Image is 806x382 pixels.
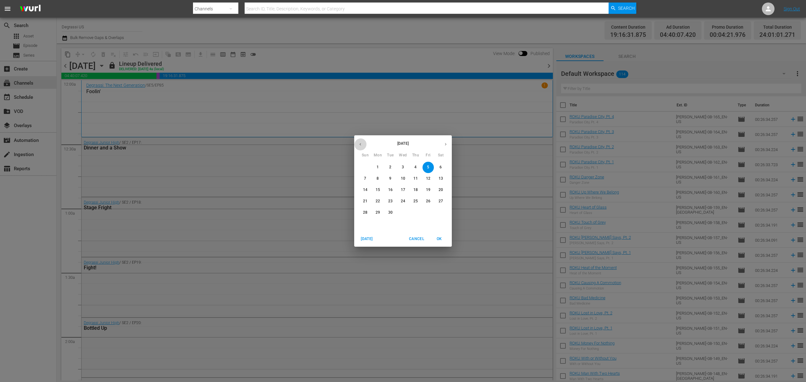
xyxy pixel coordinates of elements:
p: 5 [427,165,429,170]
p: 3 [402,165,404,170]
span: Sun [360,152,371,159]
p: 30 [388,210,393,215]
p: 25 [413,199,418,204]
p: 17 [401,187,405,193]
span: [DATE] [359,236,374,242]
button: 14 [360,184,371,196]
button: 2 [385,162,396,173]
p: 9 [389,176,391,181]
p: 24 [401,199,405,204]
button: 25 [410,196,421,207]
button: 11 [410,173,421,184]
p: 18 [413,187,418,193]
button: 10 [397,173,409,184]
span: Thu [410,152,421,159]
p: 16 [388,187,393,193]
button: 24 [397,196,409,207]
button: 7 [360,173,371,184]
p: 22 [376,199,380,204]
button: 22 [372,196,383,207]
button: 5 [423,162,434,173]
button: 17 [397,184,409,196]
button: 13 [435,173,446,184]
button: 19 [423,184,434,196]
span: Search [618,3,635,14]
button: 28 [360,207,371,218]
button: 16 [385,184,396,196]
p: 12 [426,176,430,181]
span: OK [432,236,447,242]
p: 10 [401,176,405,181]
p: [DATE] [366,141,440,146]
span: menu [4,5,11,13]
span: Cancel [409,236,424,242]
p: 14 [363,187,367,193]
span: Tue [385,152,396,159]
button: OK [429,234,449,244]
button: 6 [435,162,446,173]
button: [DATE] [357,234,377,244]
p: 29 [376,210,380,215]
p: 13 [439,176,443,181]
a: Sign Out [784,6,800,11]
p: 6 [440,165,442,170]
p: 7 [364,176,366,181]
button: 21 [360,196,371,207]
p: 2 [389,165,391,170]
p: 4 [414,165,417,170]
p: 27 [439,199,443,204]
p: 8 [377,176,379,181]
img: ans4CAIJ8jUAAAAAAAAAAAAAAAAAAAAAAAAgQb4GAAAAAAAAAAAAAAAAAAAAAAAAJMjXAAAAAAAAAAAAAAAAAAAAAAAAgAT5G... [15,2,45,16]
button: 20 [435,184,446,196]
p: 15 [376,187,380,193]
span: Fri [423,152,434,159]
button: 23 [385,196,396,207]
button: 12 [423,173,434,184]
button: 30 [385,207,396,218]
button: 29 [372,207,383,218]
button: Cancel [406,234,427,244]
button: 3 [397,162,409,173]
p: 11 [413,176,418,181]
button: 4 [410,162,421,173]
p: 20 [439,187,443,193]
p: 26 [426,199,430,204]
span: Sat [435,152,446,159]
p: 21 [363,199,367,204]
button: 8 [372,173,383,184]
p: 28 [363,210,367,215]
button: 27 [435,196,446,207]
button: 1 [372,162,383,173]
span: Mon [372,152,383,159]
span: Wed [397,152,409,159]
button: 15 [372,184,383,196]
button: 26 [423,196,434,207]
button: 9 [385,173,396,184]
p: 1 [377,165,379,170]
button: 18 [410,184,421,196]
p: 19 [426,187,430,193]
p: 23 [388,199,393,204]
